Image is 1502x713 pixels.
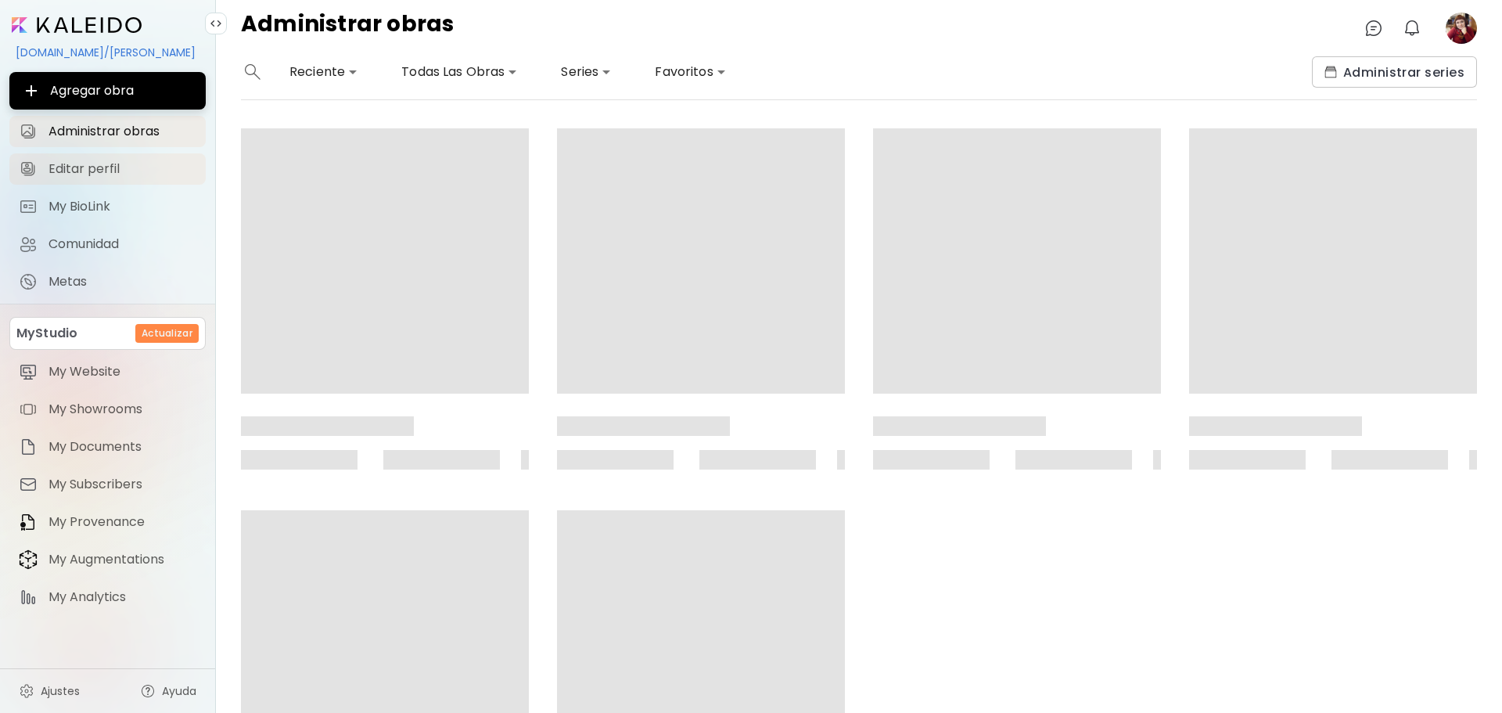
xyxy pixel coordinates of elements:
[49,199,196,214] span: My BioLink
[395,59,523,85] div: Todas Las Obras
[19,197,38,216] img: My BioLink icon
[16,324,77,343] p: MyStudio
[555,59,617,85] div: Series
[9,72,206,110] button: Agregar obra
[1324,66,1337,78] img: collections
[49,552,196,567] span: My Augmentations
[9,431,206,463] a: itemMy Documents
[49,514,196,530] span: My Provenance
[19,160,38,178] img: Editar perfil icon
[49,589,196,605] span: My Analytics
[9,675,89,707] a: Ajustes
[142,326,192,340] h6: Actualizar
[19,475,38,494] img: item
[9,356,206,387] a: itemMy Website
[41,683,80,699] span: Ajustes
[9,39,206,66] div: [DOMAIN_NAME]/[PERSON_NAME]
[9,582,206,613] a: itemMy Analytics
[49,402,196,417] span: My Showrooms
[241,13,455,44] h4: Administrar obras
[9,469,206,500] a: itemMy Subscribers
[9,116,206,147] a: Administrar obras iconAdministrar obras
[49,364,196,380] span: My Website
[131,675,206,707] a: Ayuda
[19,549,38,570] img: item
[49,161,196,177] span: Editar perfil
[19,235,38,254] img: Comunidad icon
[9,266,206,297] a: completeMetas iconMetas
[49,477,196,492] span: My Subscribers
[19,683,34,699] img: settings
[649,59,731,85] div: Favoritos
[19,513,38,531] img: item
[49,124,196,139] span: Administrar obras
[140,683,156,699] img: help
[241,56,264,88] button: search
[19,400,38,419] img: item
[49,274,196,290] span: Metas
[9,229,206,260] a: Comunidad iconComunidad
[9,394,206,425] a: itemMy Showrooms
[9,153,206,185] a: Editar perfil iconEditar perfil
[283,59,364,85] div: Reciente
[1324,64,1464,81] span: Administrar series
[49,439,196,455] span: My Documents
[19,122,38,141] img: Administrar obras icon
[19,362,38,381] img: item
[1403,19,1421,38] img: bellIcon
[9,191,206,222] a: completeMy BioLink iconMy BioLink
[1399,15,1425,41] button: bellIcon
[19,588,38,607] img: item
[210,17,222,30] img: collapse
[162,683,196,699] span: Ayuda
[19,438,38,456] img: item
[1364,19,1383,38] img: chatIcon
[49,236,196,252] span: Comunidad
[245,64,261,80] img: search
[22,81,193,100] span: Agregar obra
[9,544,206,575] a: itemMy Augmentations
[19,272,38,291] img: Metas icon
[1312,56,1477,88] button: collectionsAdministrar series
[9,506,206,538] a: itemMy Provenance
